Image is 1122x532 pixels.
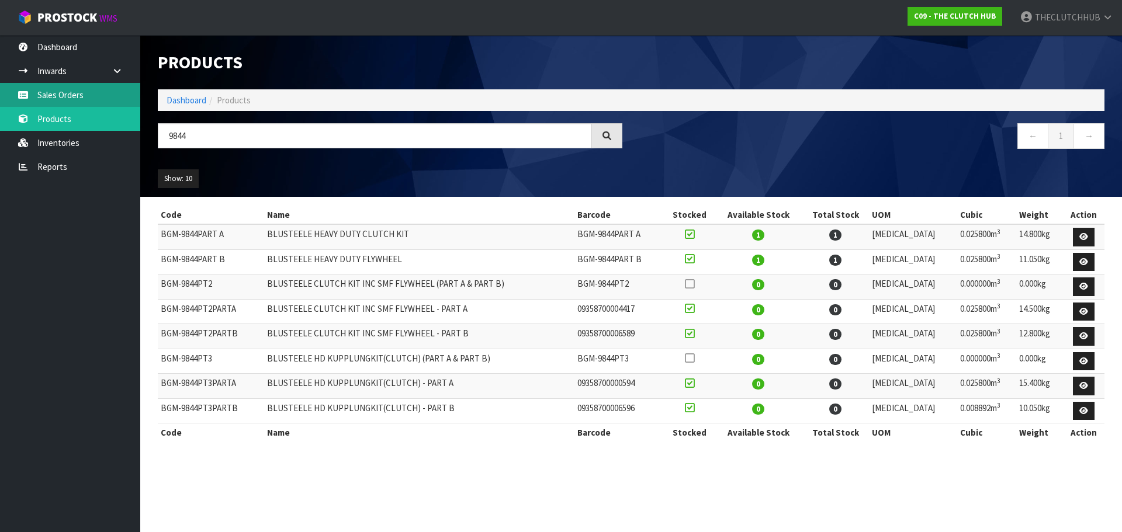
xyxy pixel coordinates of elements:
[158,299,264,324] td: BGM-9844PT2PARTA
[1073,123,1104,148] a: →
[869,374,957,399] td: [MEDICAL_DATA]
[158,169,199,188] button: Show: 10
[1016,423,1064,442] th: Weight
[869,423,957,442] th: UOM
[664,423,715,442] th: Stocked
[99,13,117,24] small: WMS
[715,423,802,442] th: Available Stock
[957,249,1016,274] td: 0.025800m
[1016,299,1064,324] td: 14.500kg
[574,349,664,374] td: BGM-9844PT3
[264,349,575,374] td: BLUSTEELE HD KUPPLUNGKIT(CLUTCH) (PART A & PART B)
[957,299,1016,324] td: 0.025800m
[997,252,1000,260] sup: 3
[997,228,1000,236] sup: 3
[829,404,841,415] span: 0
[264,206,575,224] th: Name
[18,10,32,25] img: cube-alt.png
[752,378,764,390] span: 0
[574,398,664,423] td: 09358700006596
[957,274,1016,300] td: 0.000000m
[1016,249,1064,274] td: 11.050kg
[997,352,1000,360] sup: 3
[264,224,575,249] td: BLUSTEELE HEAVY DUTY CLUTCH KIT
[158,224,264,249] td: BGM-9844PART A
[158,123,592,148] input: Search products
[158,249,264,274] td: BGM-9844PART B
[829,304,841,315] span: 0
[802,423,869,442] th: Total Stock
[264,423,575,442] th: Name
[869,206,957,224] th: UOM
[997,377,1000,385] sup: 3
[158,274,264,300] td: BGM-9844PT2
[574,423,664,442] th: Barcode
[715,206,802,224] th: Available Stock
[574,206,664,224] th: Barcode
[829,329,841,340] span: 0
[264,398,575,423] td: BLUSTEELE HD KUPPLUNGKIT(CLUTCH) - PART B
[664,206,715,224] th: Stocked
[802,206,869,224] th: Total Stock
[869,398,957,423] td: [MEDICAL_DATA]
[1064,423,1104,442] th: Action
[574,274,664,300] td: BGM-9844PT2
[640,123,1104,152] nav: Page navigation
[957,423,1016,442] th: Cubic
[574,224,664,249] td: BGM-9844PART A
[957,206,1016,224] th: Cubic
[752,279,764,290] span: 0
[752,304,764,315] span: 0
[574,249,664,274] td: BGM-9844PART B
[957,398,1016,423] td: 0.008892m
[957,374,1016,399] td: 0.025800m
[264,324,575,349] td: BLUSTEELE CLUTCH KIT INC SMF FLYWHEEL - PART B
[957,349,1016,374] td: 0.000000m
[167,95,206,106] a: Dashboard
[957,224,1016,249] td: 0.025800m
[1016,274,1064,300] td: 0.000kg
[1016,349,1064,374] td: 0.000kg
[264,299,575,324] td: BLUSTEELE CLUTCH KIT INC SMF FLYWHEEL - PART A
[158,398,264,423] td: BGM-9844PT3PARTB
[158,324,264,349] td: BGM-9844PT2PARTB
[752,255,764,266] span: 1
[574,299,664,324] td: 09358700004417
[869,349,957,374] td: [MEDICAL_DATA]
[1048,123,1074,148] a: 1
[574,374,664,399] td: 09358700000594
[1064,206,1104,224] th: Action
[869,224,957,249] td: [MEDICAL_DATA]
[1016,398,1064,423] td: 10.050kg
[158,423,264,442] th: Code
[158,374,264,399] td: BGM-9844PT3PARTA
[1017,123,1048,148] a: ←
[829,230,841,241] span: 1
[217,95,251,106] span: Products
[997,277,1000,286] sup: 3
[869,249,957,274] td: [MEDICAL_DATA]
[752,230,764,241] span: 1
[1035,12,1100,23] span: THECLUTCHHUB
[264,249,575,274] td: BLUSTEELE HEAVY DUTY FLYWHEEL
[752,354,764,365] span: 0
[158,53,622,72] h1: Products
[829,279,841,290] span: 0
[37,10,97,25] span: ProStock
[752,404,764,415] span: 0
[158,206,264,224] th: Code
[1016,206,1064,224] th: Weight
[264,274,575,300] td: BLUSTEELE CLUTCH KIT INC SMF FLYWHEEL (PART A & PART B)
[1016,224,1064,249] td: 14.800kg
[158,349,264,374] td: BGM-9844PT3
[1016,324,1064,349] td: 12.800kg
[829,378,841,390] span: 0
[914,11,996,21] strong: C09 - THE CLUTCH HUB
[752,329,764,340] span: 0
[869,324,957,349] td: [MEDICAL_DATA]
[829,354,841,365] span: 0
[869,274,957,300] td: [MEDICAL_DATA]
[869,299,957,324] td: [MEDICAL_DATA]
[997,327,1000,335] sup: 3
[1016,374,1064,399] td: 15.400kg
